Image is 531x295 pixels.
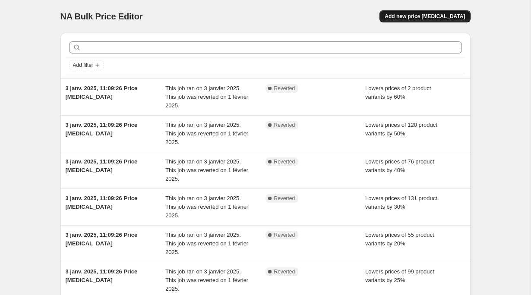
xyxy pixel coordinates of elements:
span: Add filter [73,62,93,69]
span: 3 janv. 2025, 11:09:26 Price [MEDICAL_DATA] [66,268,138,283]
span: NA Bulk Price Editor [60,12,143,21]
span: Reverted [274,122,295,129]
span: This job ran on 3 janvier 2025. This job was reverted on 1 février 2025. [165,268,248,292]
span: This job ran on 3 janvier 2025. This job was reverted on 1 février 2025. [165,232,248,255]
span: This job ran on 3 janvier 2025. This job was reverted on 1 février 2025. [165,85,248,109]
span: This job ran on 3 janvier 2025. This job was reverted on 1 février 2025. [165,158,248,182]
span: 3 janv. 2025, 11:09:26 Price [MEDICAL_DATA] [66,122,138,137]
span: Add new price [MEDICAL_DATA] [385,13,465,20]
span: 3 janv. 2025, 11:09:26 Price [MEDICAL_DATA] [66,158,138,173]
span: Reverted [274,158,295,165]
span: This job ran on 3 janvier 2025. This job was reverted on 1 février 2025. [165,122,248,145]
button: Add new price [MEDICAL_DATA] [379,10,470,22]
span: 3 janv. 2025, 11:09:26 Price [MEDICAL_DATA] [66,232,138,247]
span: Lowers prices of 131 product variants by 30% [365,195,437,210]
span: Reverted [274,85,295,92]
span: Lowers prices of 120 product variants by 50% [365,122,437,137]
span: This job ran on 3 janvier 2025. This job was reverted on 1 février 2025. [165,195,248,219]
span: Lowers prices of 55 product variants by 20% [365,232,434,247]
button: Add filter [69,60,104,70]
span: Reverted [274,232,295,239]
span: Lowers prices of 2 product variants by 60% [365,85,431,100]
span: 3 janv. 2025, 11:09:26 Price [MEDICAL_DATA] [66,85,138,100]
span: 3 janv. 2025, 11:09:26 Price [MEDICAL_DATA] [66,195,138,210]
span: Lowers prices of 76 product variants by 40% [365,158,434,173]
span: Reverted [274,195,295,202]
span: Reverted [274,268,295,275]
span: Lowers prices of 99 product variants by 25% [365,268,434,283]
